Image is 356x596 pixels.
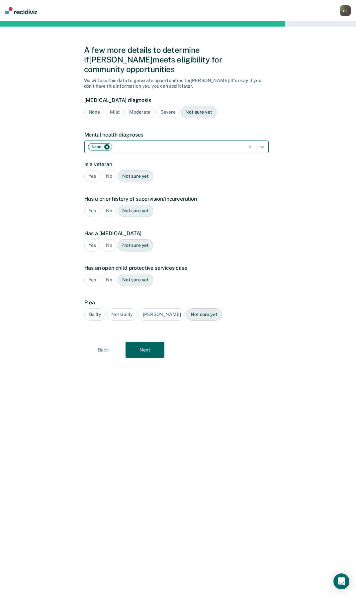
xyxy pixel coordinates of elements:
div: Not Guilty [107,308,137,321]
div: None [90,144,102,150]
img: Recidiviz [5,7,37,14]
button: Back [84,342,123,358]
div: Yes [84,274,101,286]
div: Open Intercom Messenger [333,573,349,589]
div: No [102,205,117,217]
div: G B [340,5,351,16]
div: Moderate [125,106,155,118]
div: [PERSON_NAME] [138,308,185,321]
div: Guilty [84,308,106,321]
label: [MEDICAL_DATA] diagnosis [84,97,269,103]
label: Mental health diagnoses [84,132,269,138]
label: Has a prior history of supervision/incarceration [84,196,269,202]
div: None [84,106,104,118]
div: Remove None [103,145,111,149]
div: Not sure yet [118,239,153,251]
div: Not sure yet [118,205,153,217]
div: Not sure yet [118,170,153,182]
div: Not sure yet [181,106,216,118]
label: Plea [84,299,269,306]
div: Yes [84,170,101,182]
div: A few more details to determine if [PERSON_NAME] meets eligibility for community opportunities [84,45,272,74]
label: Has a [MEDICAL_DATA] [84,230,269,237]
div: Not sure yet [186,308,222,321]
div: No [102,170,117,182]
div: Mild [106,106,124,118]
label: Has an open child protective services case [84,265,269,271]
div: Severe [156,106,180,118]
div: No [102,239,117,251]
button: GB [340,5,351,16]
label: Is a veteran [84,161,269,167]
div: Yes [84,239,101,251]
div: We will use this data to generate opportunities for [PERSON_NAME] . It's okay if you don't have t... [84,78,272,89]
div: Yes [84,205,101,217]
div: No [102,274,117,286]
button: Next [126,342,164,358]
div: Not sure yet [118,274,153,286]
